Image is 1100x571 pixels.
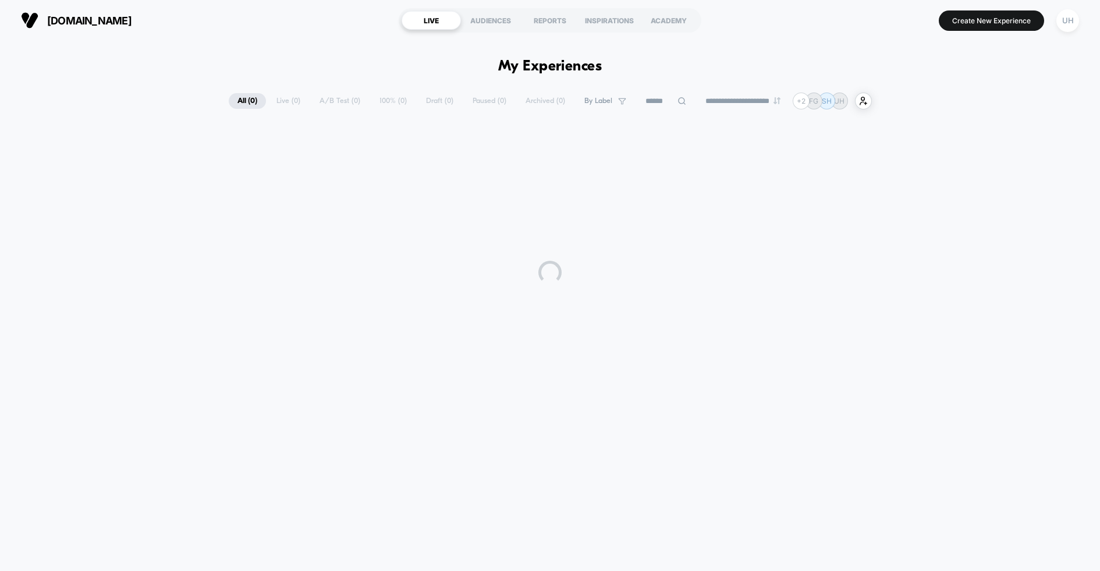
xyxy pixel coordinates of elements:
img: end [773,97,780,104]
button: UH [1053,9,1083,33]
button: [DOMAIN_NAME] [17,11,135,30]
span: [DOMAIN_NAME] [47,15,132,27]
div: + 2 [793,93,810,109]
span: By Label [584,97,612,105]
div: ACADEMY [639,11,698,30]
p: SH [822,97,832,105]
div: UH [1056,9,1079,32]
div: AUDIENCES [461,11,520,30]
p: UH [834,97,844,105]
div: INSPIRATIONS [580,11,639,30]
p: FG [809,97,818,105]
img: Visually logo [21,12,38,29]
div: LIVE [402,11,461,30]
span: All ( 0 ) [229,93,266,109]
button: Create New Experience [939,10,1044,31]
h1: My Experiences [498,58,602,75]
div: REPORTS [520,11,580,30]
